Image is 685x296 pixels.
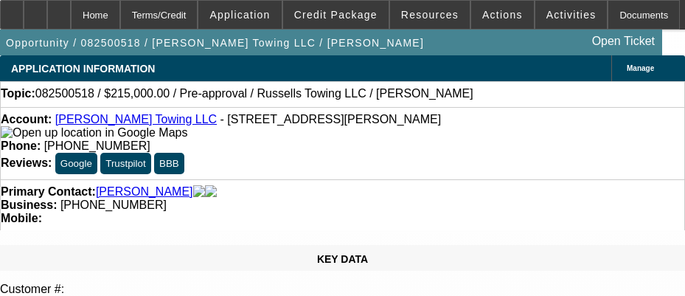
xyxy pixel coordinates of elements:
[11,63,155,75] span: APPLICATION INFORMATION
[96,185,193,199] a: [PERSON_NAME]
[283,1,389,29] button: Credit Package
[100,153,150,174] button: Trustpilot
[546,9,597,21] span: Activities
[1,113,52,125] strong: Account:
[482,9,523,21] span: Actions
[55,113,217,125] a: [PERSON_NAME] Towing LLC
[1,212,42,224] strong: Mobile:
[471,1,534,29] button: Actions
[154,153,184,174] button: BBB
[205,185,217,199] img: linkedin-icon.png
[193,185,205,199] img: facebook-icon.png
[35,87,473,100] span: 082500518 / $215,000.00 / Pre-approval / Russells Towing LLC / [PERSON_NAME]
[1,199,57,211] strong: Business:
[390,1,470,29] button: Resources
[55,153,97,174] button: Google
[1,185,96,199] strong: Primary Contact:
[1,126,187,139] a: View Google Maps
[209,9,270,21] span: Application
[44,140,150,152] span: [PHONE_NUMBER]
[294,9,378,21] span: Credit Package
[1,156,52,169] strong: Reviews:
[586,29,661,54] a: Open Ticket
[220,113,442,125] span: - [STREET_ADDRESS][PERSON_NAME]
[1,126,187,140] img: Open up location in Google Maps
[6,37,424,49] span: Opportunity / 082500518 / [PERSON_NAME] Towing LLC / [PERSON_NAME]
[535,1,608,29] button: Activities
[1,140,41,152] strong: Phone:
[60,199,167,211] span: [PHONE_NUMBER]
[317,253,368,265] span: KEY DATA
[198,1,281,29] button: Application
[627,64,654,72] span: Manage
[1,87,35,100] strong: Topic:
[401,9,459,21] span: Resources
